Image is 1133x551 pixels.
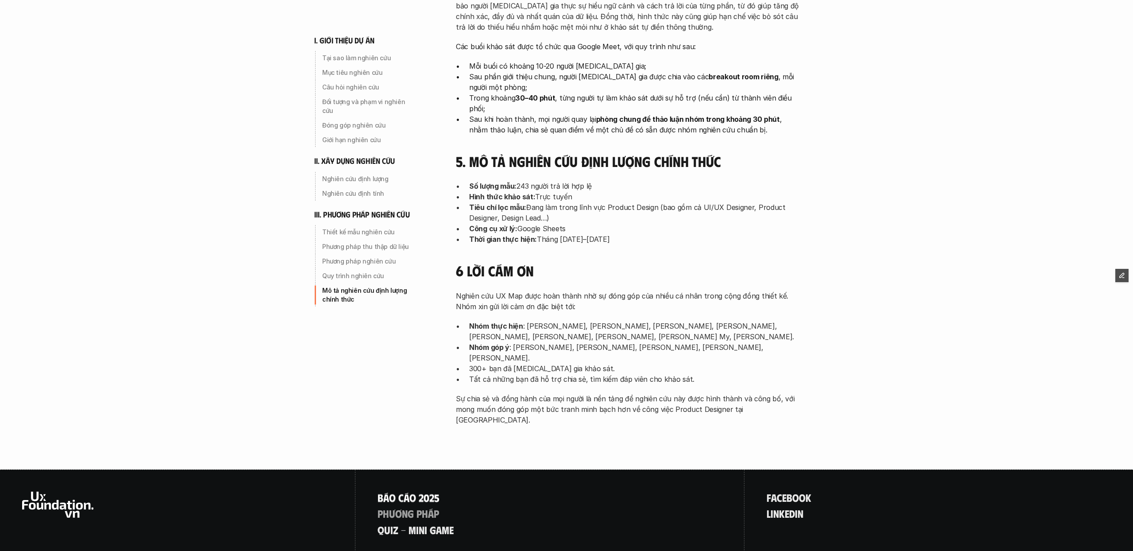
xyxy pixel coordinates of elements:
span: c [777,492,782,503]
span: ư [389,508,395,519]
span: d [789,508,795,519]
span: q [378,524,384,535]
span: u [384,524,390,535]
p: Mỗi buổi có khoảng 10-20 người [MEDICAL_DATA] gia; [469,61,801,71]
a: Thiết kế mẫu nghiên cứu [314,225,420,239]
a: phươngpháp [378,508,439,519]
p: Tất cả những bạn đã hỗ trợ chia sẻ, tìm kiếm đáp viên cho khảo sát. [469,374,801,384]
a: quiz-minigame [378,524,454,535]
p: : [PERSON_NAME], [PERSON_NAME], [PERSON_NAME], [PERSON_NAME], [PERSON_NAME], [PERSON_NAME], [PERS... [469,321,801,342]
span: i [390,524,393,535]
p: 243 người trả lời hợp lệ [469,181,801,191]
span: 2 [419,480,424,491]
span: l [767,508,771,519]
span: ơ [395,508,402,519]
strong: 30–40 phút [515,93,555,102]
span: p [434,508,439,519]
span: z [393,524,398,535]
span: e [785,508,789,519]
p: 300+ bạn đã [MEDICAL_DATA] gia khảo sát. [469,363,801,374]
a: Mô tả nghiên cứu định lượng chính thức [314,283,420,307]
a: facebook [767,492,811,503]
strong: Công cụ xử lý: [469,224,517,233]
span: e [782,492,786,503]
span: n [419,524,424,535]
span: - [401,524,406,535]
strong: Số lượng mẫu: [469,182,516,190]
span: a [771,492,777,503]
strong: Nhóm thực hiện [469,322,523,330]
a: Tại sao làm nghiên cứu [314,51,420,65]
span: f [767,492,771,503]
span: p [378,508,383,519]
span: h [383,508,389,519]
span: o [389,480,396,491]
p: Nghiên cứu định tính [322,189,417,198]
span: h [422,508,428,519]
span: B [378,480,383,491]
p: Đóng góp nghiên cứu [322,121,417,130]
p: Sự chia sẻ và đồng hành của mọi người là nền tảng để nghiên cứu này được hình thành và công bố, v... [456,393,801,425]
span: b [786,492,792,503]
p: Các buổi khảo sát được tổ chức qua Google Meet, với quy trình như sau: [456,41,801,52]
span: 0 [424,480,429,491]
button: Edit Framer Content [1115,269,1129,282]
span: p [416,508,422,519]
a: Báocáo2025 [378,492,439,503]
span: i [416,524,419,535]
span: n [773,508,779,519]
a: Giới hạn nghiên cứu [314,133,420,147]
span: i [771,508,773,519]
strong: Thời gian thực hiện: [469,235,537,244]
span: 5 [434,480,439,491]
p: Tại sao làm nghiên cứu [322,54,417,62]
p: Thiết kế mẫu nghiên cứu [322,228,417,237]
p: Sau phần giới thiệu chung, người [MEDICAL_DATA] gia được chia vào các , mỗi người một phòng; [469,71,801,93]
span: a [436,524,442,535]
a: Nghiên cứu định lượng [314,172,420,186]
a: Quy trình nghiên cứu [314,269,420,283]
span: e [449,524,454,535]
span: g [408,508,414,519]
p: Phương pháp nghiên cứu [322,257,417,266]
a: Đóng góp nghiên cứu [314,118,420,132]
strong: Tiêu chí lọc mẫu: [469,203,526,212]
h6: ii. xây dựng nghiên cứu [314,156,395,166]
p: Tháng [DATE]–[DATE] [469,234,801,244]
span: k [805,492,811,503]
span: 2 [429,480,434,491]
span: o [792,492,799,503]
p: Trực tuyến [469,191,801,202]
span: o [799,492,805,503]
span: á [404,480,409,491]
strong: Hình thức khảo sát: [469,192,535,201]
span: i [795,508,798,519]
h6: i. giới thiệu dự án [314,35,374,46]
a: Mục tiêu nghiên cứu [314,66,420,80]
span: n [798,508,803,519]
p: : [PERSON_NAME], [PERSON_NAME], [PERSON_NAME], [PERSON_NAME], [PERSON_NAME]. [469,342,801,363]
strong: phòng chung để thảo luận nhóm trong khoảng 30 phút [596,115,780,124]
p: Giới hạn nghiên cứu [322,136,417,144]
span: m [408,524,416,535]
a: Phương pháp thu thập dữ liệu [314,240,420,254]
p: Phương pháp thu thập dữ liệu [322,242,417,251]
p: Đang làm trong lĩnh vực Product Design (bao gồm cả UI/UX Designer, Product Designer, Design Lead…) [469,202,801,223]
span: i [424,524,427,535]
p: Sau khi hoàn thành, mọi người quay lại , nhằm thảo luận, chia sẻ quan điểm về một chủ đề có sẵn đ... [469,114,801,135]
p: Nghiên cứu UX Map được hoàn thành nhờ sự đóng góp của nhiều cá nhân trong cộng đồng thiết kế. Nhó... [456,291,801,312]
strong: Nhóm góp ý [469,343,509,352]
a: Đối tượng và phạm vi nghiên cứu [314,95,420,118]
span: n [402,508,408,519]
p: Trong khoảng , từng người tự làm khảo sát dưới sự hỗ trợ (nếu cần) từ thành viên điều phối; [469,93,801,114]
p: Quy trình nghiên cứu [322,272,417,280]
p: Mục tiêu nghiên cứu [322,68,417,77]
span: g [430,524,436,535]
a: Phương pháp nghiên cứu [314,254,420,268]
p: Câu hỏi nghiên cứu [322,83,417,92]
span: á [383,480,389,491]
a: Nghiên cứu định tính [314,186,420,201]
h4: 6 Lời cám ơn [456,262,801,279]
p: Nghiên cứu định lượng [322,175,417,183]
span: c [398,480,404,491]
